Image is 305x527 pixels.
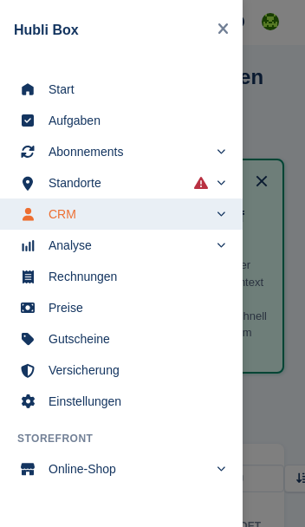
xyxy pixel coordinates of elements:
span: Einstellungen [49,389,217,413]
span: Gutscheine [49,327,217,351]
span: Versicherung [49,358,217,382]
span: Analyse [49,233,208,257]
div: Hubli Box [14,20,211,41]
span: Start [49,77,217,101]
span: Online-Shop [49,457,208,481]
button: Close navigation [211,14,236,46]
span: Storefront [17,431,243,446]
i: Es sind Fehler bei der Synchronisierung von Smart-Einträgen aufgetreten [194,176,208,190]
span: Abonnements [49,140,208,164]
span: Rechnungen [49,264,217,289]
span: Standorte [49,171,208,195]
span: Preise [49,296,217,320]
span: Aufgaben [49,108,217,133]
span: CRM [49,202,208,226]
